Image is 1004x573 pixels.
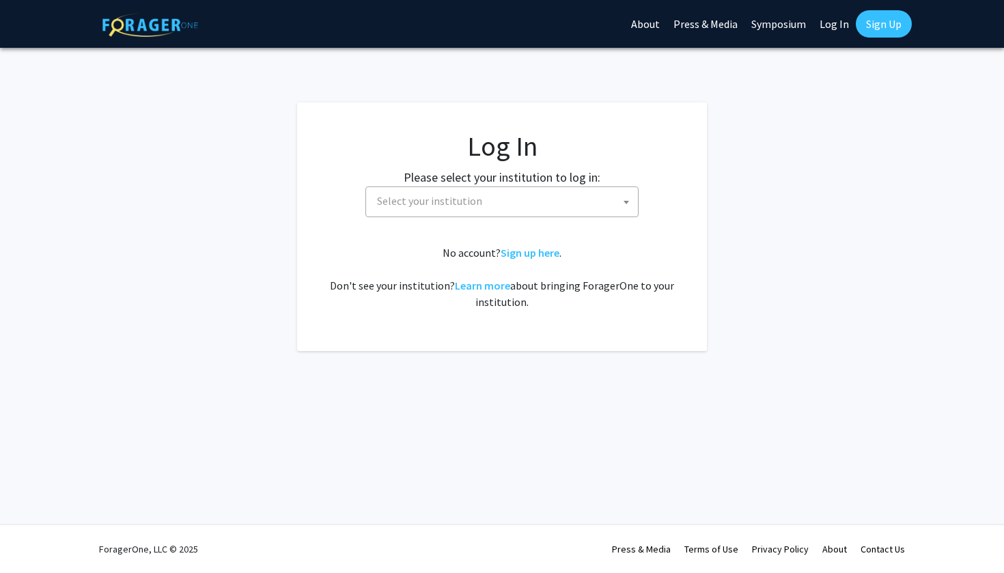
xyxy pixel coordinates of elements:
[501,246,559,260] a: Sign up here
[684,543,738,555] a: Terms of Use
[861,543,905,555] a: Contact Us
[99,525,198,573] div: ForagerOne, LLC © 2025
[372,187,638,215] span: Select your institution
[404,168,600,186] label: Please select your institution to log in:
[324,130,680,163] h1: Log In
[365,186,639,217] span: Select your institution
[377,194,482,208] span: Select your institution
[612,543,671,555] a: Press & Media
[324,244,680,310] div: No account? . Don't see your institution? about bringing ForagerOne to your institution.
[102,13,198,37] img: ForagerOne Logo
[752,543,809,555] a: Privacy Policy
[822,543,847,555] a: About
[856,10,912,38] a: Sign Up
[455,279,510,292] a: Learn more about bringing ForagerOne to your institution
